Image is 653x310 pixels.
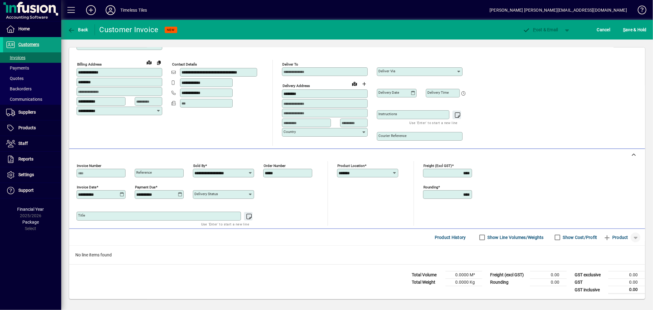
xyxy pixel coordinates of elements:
[77,164,101,168] mat-label: Invoice number
[432,232,468,243] button: Product History
[623,25,647,35] span: ave & Hold
[18,172,34,177] span: Settings
[621,24,648,35] button: Save & Hold
[423,185,438,189] mat-label: Rounding
[487,279,530,286] td: Rounding
[520,24,561,35] button: Post & Email
[486,234,544,240] label: Show Line Volumes/Weights
[3,105,61,120] a: Suppliers
[18,125,36,130] span: Products
[3,52,61,63] a: Invoices
[572,271,608,279] td: GST exclusive
[77,185,96,189] mat-label: Invoice date
[283,130,296,134] mat-label: Country
[144,57,154,67] a: View on map
[350,79,359,89] a: View on map
[3,94,61,104] a: Communications
[410,119,458,126] mat-hint: Use 'Enter' to start a new line
[572,286,608,294] td: GST inclusive
[487,271,530,279] td: Freight (excl GST)
[3,152,61,167] a: Reports
[597,25,610,35] span: Cancel
[600,232,631,243] button: Product
[3,84,61,94] a: Backorders
[3,136,61,151] a: Staff
[445,279,482,286] td: 0.0000 Kg
[167,28,175,32] span: NEW
[120,5,147,15] div: Timeless Tiles
[3,21,61,37] a: Home
[378,112,397,116] mat-label: Instructions
[18,110,36,115] span: Suppliers
[409,271,445,279] td: Total Volume
[445,271,482,279] td: 0.0000 M³
[6,55,25,60] span: Invoices
[18,157,33,161] span: Reports
[530,271,567,279] td: 0.00
[101,5,120,16] button: Profile
[523,27,558,32] span: ost & Email
[608,279,645,286] td: 0.00
[282,62,298,66] mat-label: Deliver To
[435,232,466,242] span: Product History
[359,79,369,89] button: Choose address
[194,192,218,196] mat-label: Delivery status
[337,164,365,168] mat-label: Product location
[530,279,567,286] td: 0.00
[69,246,645,264] div: No line items found
[3,167,61,183] a: Settings
[3,183,61,198] a: Support
[3,120,61,136] a: Products
[6,66,29,70] span: Payments
[78,213,85,217] mat-label: Title
[6,86,32,91] span: Backorders
[378,90,399,95] mat-label: Delivery date
[3,63,61,73] a: Payments
[22,220,39,225] span: Package
[193,164,205,168] mat-label: Sold by
[623,27,625,32] span: S
[423,164,452,168] mat-label: Freight (excl GST)
[17,207,44,212] span: Financial Year
[490,5,627,15] div: [PERSON_NAME] [PERSON_NAME][EMAIL_ADDRESS][DOMAIN_NAME]
[68,27,88,32] span: Back
[378,69,395,73] mat-label: Deliver via
[61,24,95,35] app-page-header-button: Back
[18,42,39,47] span: Customers
[595,24,612,35] button: Cancel
[66,24,90,35] button: Back
[3,73,61,84] a: Quotes
[409,279,445,286] td: Total Weight
[81,5,101,16] button: Add
[378,134,407,138] mat-label: Courier Reference
[135,185,156,189] mat-label: Payment due
[201,221,249,228] mat-hint: Use 'Enter' to start a new line
[99,25,159,35] div: Customer Invoice
[18,26,30,31] span: Home
[533,27,536,32] span: P
[562,234,597,240] label: Show Cost/Profit
[603,232,628,242] span: Product
[608,286,645,294] td: 0.00
[154,58,164,67] button: Copy to Delivery address
[608,271,645,279] td: 0.00
[633,1,645,21] a: Knowledge Base
[264,164,286,168] mat-label: Order number
[572,279,608,286] td: GST
[18,188,34,193] span: Support
[136,170,152,175] mat-label: Reference
[6,97,42,102] span: Communications
[427,90,449,95] mat-label: Delivery time
[6,76,24,81] span: Quotes
[18,141,28,146] span: Staff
